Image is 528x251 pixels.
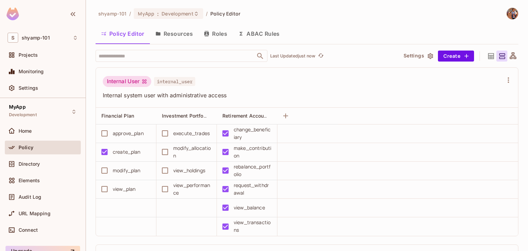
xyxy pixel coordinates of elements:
div: execute_trades [173,130,210,137]
span: Internal system user with administrative access [103,91,503,99]
div: approve_plan [113,130,144,137]
span: Connect [19,227,38,233]
span: Settings [19,85,38,91]
div: view_transactions [234,219,272,234]
span: Financial Plan [101,113,134,119]
div: create_plan [113,148,141,156]
button: Create [438,51,474,62]
button: Roles [198,25,233,42]
span: internal_user [154,77,195,86]
button: Settings [401,51,435,62]
span: Policy Editor [210,10,241,17]
div: rebalance_portfolio [234,163,272,178]
span: Directory [19,161,40,167]
button: Policy Editor [96,25,150,42]
button: Resources [150,25,198,42]
div: view_performance [173,182,211,197]
span: Investment Portfolio [162,112,209,119]
button: refresh [317,52,325,60]
span: : [157,11,159,17]
div: view_holdings [173,167,205,174]
span: Elements [19,178,40,183]
span: the active workspace [98,10,126,17]
span: Home [19,128,32,134]
div: change_beneficiary [234,126,272,141]
span: S [8,33,18,43]
span: Workspace: shyamp-101 [22,35,50,41]
img: SReyMgAAAABJRU5ErkJggg== [7,8,19,20]
span: Development [162,10,193,17]
span: Audit Log [19,194,41,200]
div: modify_allocation [173,144,211,160]
div: request_withdrawal [234,182,272,197]
div: view_plan [113,185,135,193]
span: MyApp [9,104,26,110]
span: refresh [318,53,324,59]
button: Open [255,51,265,61]
span: Projects [19,52,38,58]
span: MyApp [138,10,154,17]
span: Development [9,112,37,118]
button: ABAC Rules [233,25,285,42]
span: Policy [19,145,33,150]
li: / [206,10,208,17]
p: Last Updated just now [270,53,315,59]
div: view_balance [234,204,265,211]
span: Retirement Account [222,112,268,119]
span: Monitoring [19,69,44,74]
img: shyam pareek [507,8,518,19]
div: modify_plan [113,167,141,174]
span: Click to refresh data [315,52,325,60]
div: make_contribution [234,144,272,160]
li: / [129,10,131,17]
span: URL Mapping [19,211,51,216]
div: Internal User [103,76,151,87]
